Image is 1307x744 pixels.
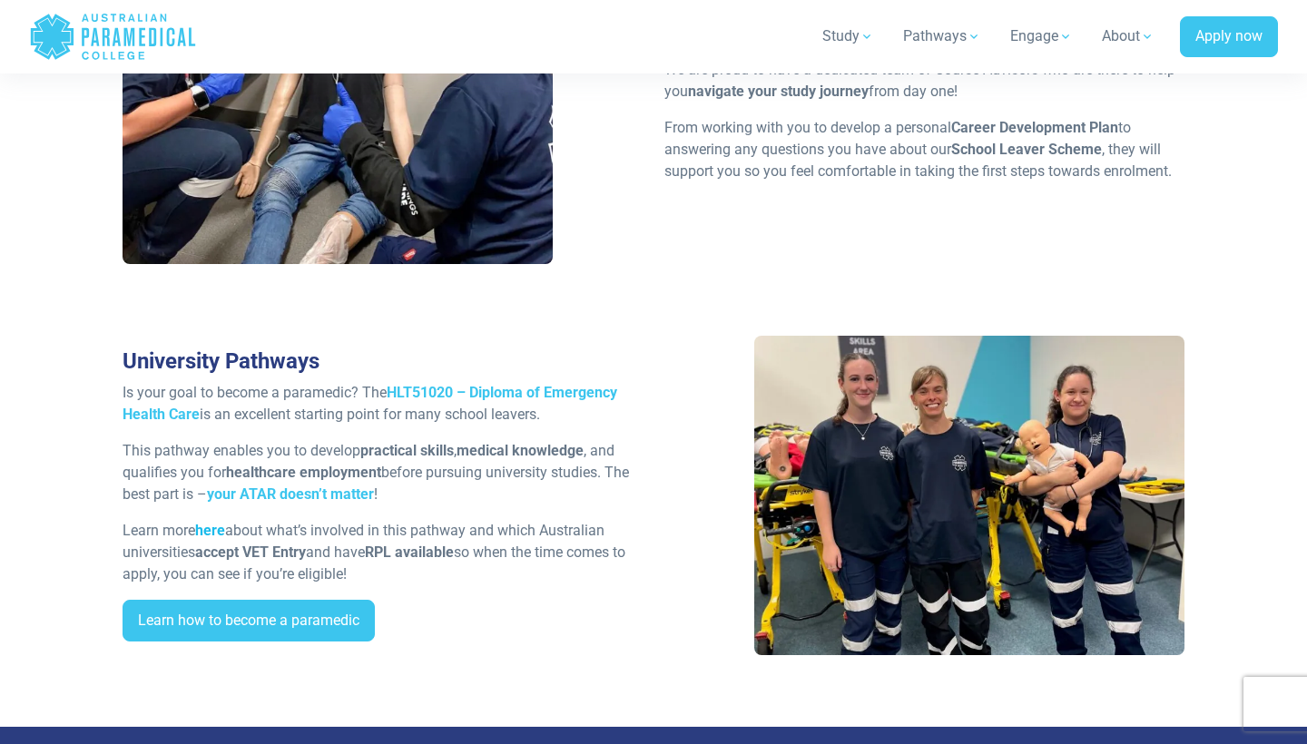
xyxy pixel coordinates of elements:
h3: University Pathways [123,348,643,375]
strong: healthcare employment [226,464,381,481]
a: Apply now [1180,16,1278,58]
a: your ATAR doesn’t matter [207,485,374,503]
p: Learn more about what’s involved in this pathway and which Australian universities and have so wh... [123,520,643,585]
strong: RPL available [365,543,454,561]
strong: Career Development Plan [951,119,1118,136]
strong: medical knowledge [457,442,584,459]
a: Australian Paramedical College [29,7,197,66]
p: We are proud to have a dedicated team of Course Advisors who are there to help you from day one! [664,59,1184,103]
strong: navigate your study journey [688,83,869,100]
a: Study [811,11,885,62]
strong: School Leaver Scheme [951,141,1102,158]
p: From working with you to develop a personal to answering any questions you have about our , they ... [664,117,1184,182]
a: Engage [999,11,1084,62]
p: Is your goal to become a paramedic? The is an excellent starting point for many school leavers. [123,382,643,426]
a: here [195,522,225,539]
strong: practical skills [360,442,454,459]
a: Learn how to become a paramedic [123,600,375,641]
p: This pathway enables you to develop , , and qualifies you for before pursuing university studies.... [123,440,643,505]
strong: accept VET Entry [195,543,306,561]
a: About [1091,11,1165,62]
a: Pathways [892,11,992,62]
